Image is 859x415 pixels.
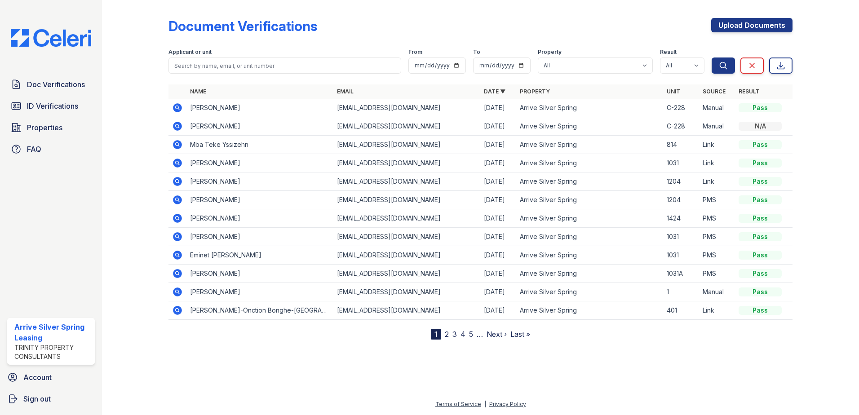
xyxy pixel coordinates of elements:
[510,330,530,339] a: Last »
[23,372,52,383] span: Account
[663,154,699,172] td: 1031
[739,269,782,278] div: Pass
[480,191,516,209] td: [DATE]
[699,246,735,265] td: PMS
[480,136,516,154] td: [DATE]
[480,172,516,191] td: [DATE]
[663,117,699,136] td: C-228
[739,159,782,168] div: Pass
[489,401,526,407] a: Privacy Policy
[739,103,782,112] div: Pass
[337,88,354,95] a: Email
[699,228,735,246] td: PMS
[333,117,480,136] td: [EMAIL_ADDRESS][DOMAIN_NAME]
[516,172,663,191] td: Arrive Silver Spring
[480,228,516,246] td: [DATE]
[699,301,735,320] td: Link
[480,209,516,228] td: [DATE]
[186,246,333,265] td: Eminet [PERSON_NAME]
[699,154,735,172] td: Link
[516,117,663,136] td: Arrive Silver Spring
[699,117,735,136] td: Manual
[538,49,562,56] label: Property
[14,343,91,361] div: Trinity Property Consultants
[168,18,317,34] div: Document Verifications
[23,393,51,404] span: Sign out
[660,49,677,56] label: Result
[516,246,663,265] td: Arrive Silver Spring
[480,246,516,265] td: [DATE]
[484,88,505,95] a: Date ▼
[7,119,95,137] a: Properties
[520,88,550,95] a: Property
[27,144,41,155] span: FAQ
[516,265,663,283] td: Arrive Silver Spring
[168,49,212,56] label: Applicant or unit
[186,154,333,172] td: [PERSON_NAME]
[699,265,735,283] td: PMS
[431,329,441,340] div: 1
[516,228,663,246] td: Arrive Silver Spring
[27,122,62,133] span: Properties
[168,57,401,74] input: Search by name, email, or unit number
[487,330,507,339] a: Next ›
[663,301,699,320] td: 401
[14,322,91,343] div: Arrive Silver Spring Leasing
[186,301,333,320] td: [PERSON_NAME]-Onction Bonghe-[GEOGRAPHIC_DATA]
[190,88,206,95] a: Name
[663,209,699,228] td: 1424
[699,136,735,154] td: Link
[516,283,663,301] td: Arrive Silver Spring
[739,122,782,131] div: N/A
[333,228,480,246] td: [EMAIL_ADDRESS][DOMAIN_NAME]
[186,209,333,228] td: [PERSON_NAME]
[739,251,782,260] div: Pass
[739,306,782,315] div: Pass
[480,265,516,283] td: [DATE]
[739,195,782,204] div: Pass
[699,172,735,191] td: Link
[333,209,480,228] td: [EMAIL_ADDRESS][DOMAIN_NAME]
[460,330,465,339] a: 4
[663,228,699,246] td: 1031
[333,283,480,301] td: [EMAIL_ADDRESS][DOMAIN_NAME]
[333,136,480,154] td: [EMAIL_ADDRESS][DOMAIN_NAME]
[667,88,680,95] a: Unit
[4,390,98,408] a: Sign out
[333,99,480,117] td: [EMAIL_ADDRESS][DOMAIN_NAME]
[739,177,782,186] div: Pass
[699,99,735,117] td: Manual
[186,172,333,191] td: [PERSON_NAME]
[663,136,699,154] td: 814
[27,101,78,111] span: ID Verifications
[739,140,782,149] div: Pass
[663,191,699,209] td: 1204
[333,154,480,172] td: [EMAIL_ADDRESS][DOMAIN_NAME]
[333,246,480,265] td: [EMAIL_ADDRESS][DOMAIN_NAME]
[516,191,663,209] td: Arrive Silver Spring
[186,283,333,301] td: [PERSON_NAME]
[699,191,735,209] td: PMS
[473,49,480,56] label: To
[711,18,793,32] a: Upload Documents
[739,88,760,95] a: Result
[484,401,486,407] div: |
[477,329,483,340] span: …
[4,368,98,386] a: Account
[516,301,663,320] td: Arrive Silver Spring
[739,232,782,241] div: Pass
[469,330,473,339] a: 5
[333,191,480,209] td: [EMAIL_ADDRESS][DOMAIN_NAME]
[445,330,449,339] a: 2
[516,209,663,228] td: Arrive Silver Spring
[333,265,480,283] td: [EMAIL_ADDRESS][DOMAIN_NAME]
[703,88,726,95] a: Source
[7,75,95,93] a: Doc Verifications
[516,136,663,154] td: Arrive Silver Spring
[452,330,457,339] a: 3
[663,99,699,117] td: C-228
[739,287,782,296] div: Pass
[408,49,422,56] label: From
[516,154,663,172] td: Arrive Silver Spring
